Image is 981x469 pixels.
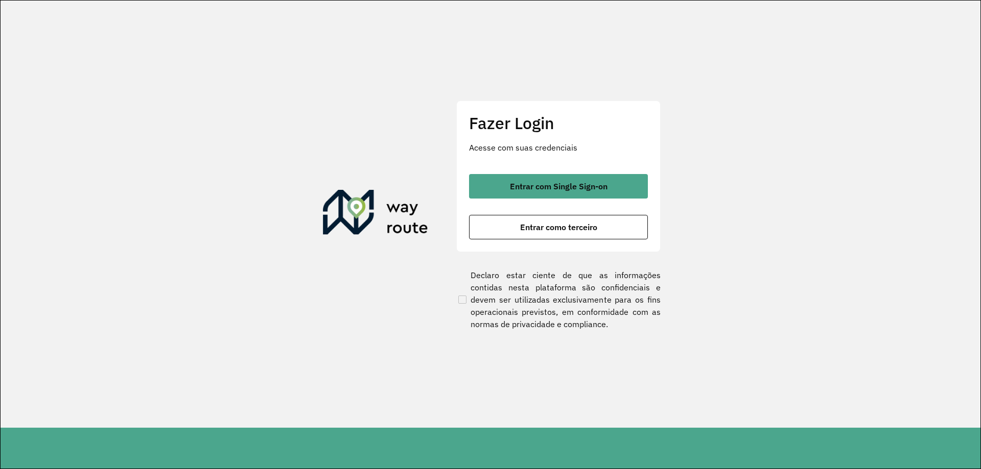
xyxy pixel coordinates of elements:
span: Entrar com Single Sign-on [510,182,608,190]
p: Acesse com suas credenciais [469,141,648,154]
img: Roteirizador AmbevTech [323,190,428,239]
button: button [469,174,648,199]
h2: Fazer Login [469,113,648,133]
span: Entrar como terceiro [520,223,597,231]
button: button [469,215,648,239]
label: Declaro estar ciente de que as informações contidas nesta plataforma são confidenciais e devem se... [456,269,661,330]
